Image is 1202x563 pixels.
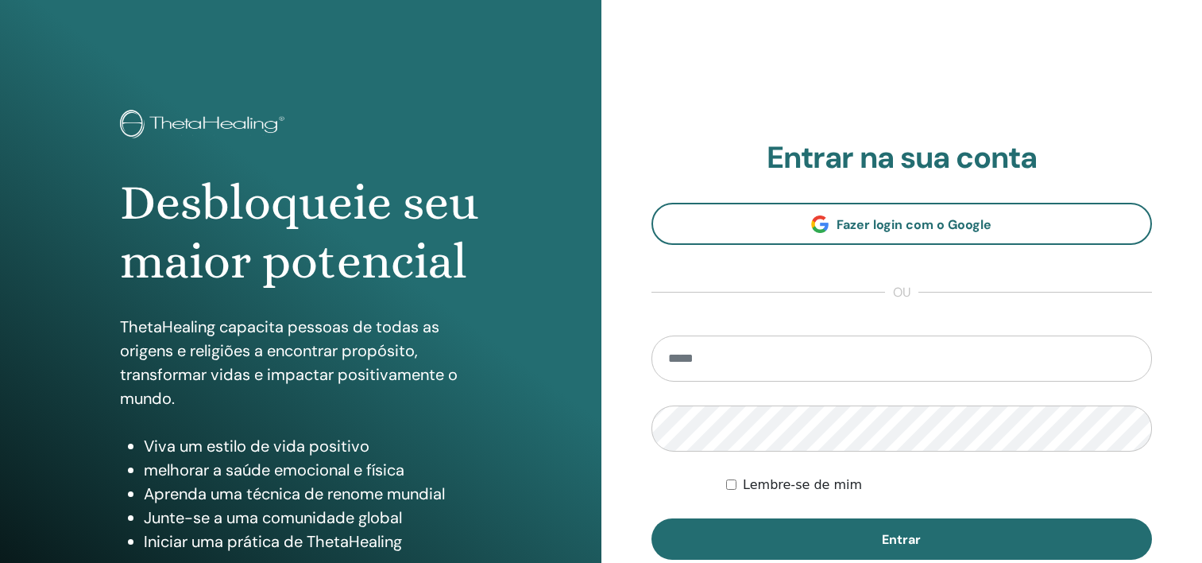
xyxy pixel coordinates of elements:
li: Viva um estilo de vida positivo [144,434,481,458]
li: Aprenda uma técnica de renome mundial [144,482,481,506]
p: ThetaHealing capacita pessoas de todas as origens e religiões a encontrar propósito, transformar ... [120,315,481,410]
a: Fazer login com o Google [651,203,1153,245]
span: Entrar [882,531,921,548]
h2: Entrar na sua conta [651,140,1153,177]
label: Lembre-se de mim [743,476,862,495]
span: ou [885,283,918,302]
span: Fazer login com o Google [837,216,991,233]
li: melhorar a saúde emocional e física [144,458,481,482]
div: Keep me authenticated indefinitely or until I manually logout [726,476,1152,495]
li: Junte-se a uma comunidade global [144,506,481,530]
h1: Desbloqueie seu maior potencial [120,173,481,292]
button: Entrar [651,518,1153,560]
li: Iniciar uma prática de ThetaHealing [144,530,481,553]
